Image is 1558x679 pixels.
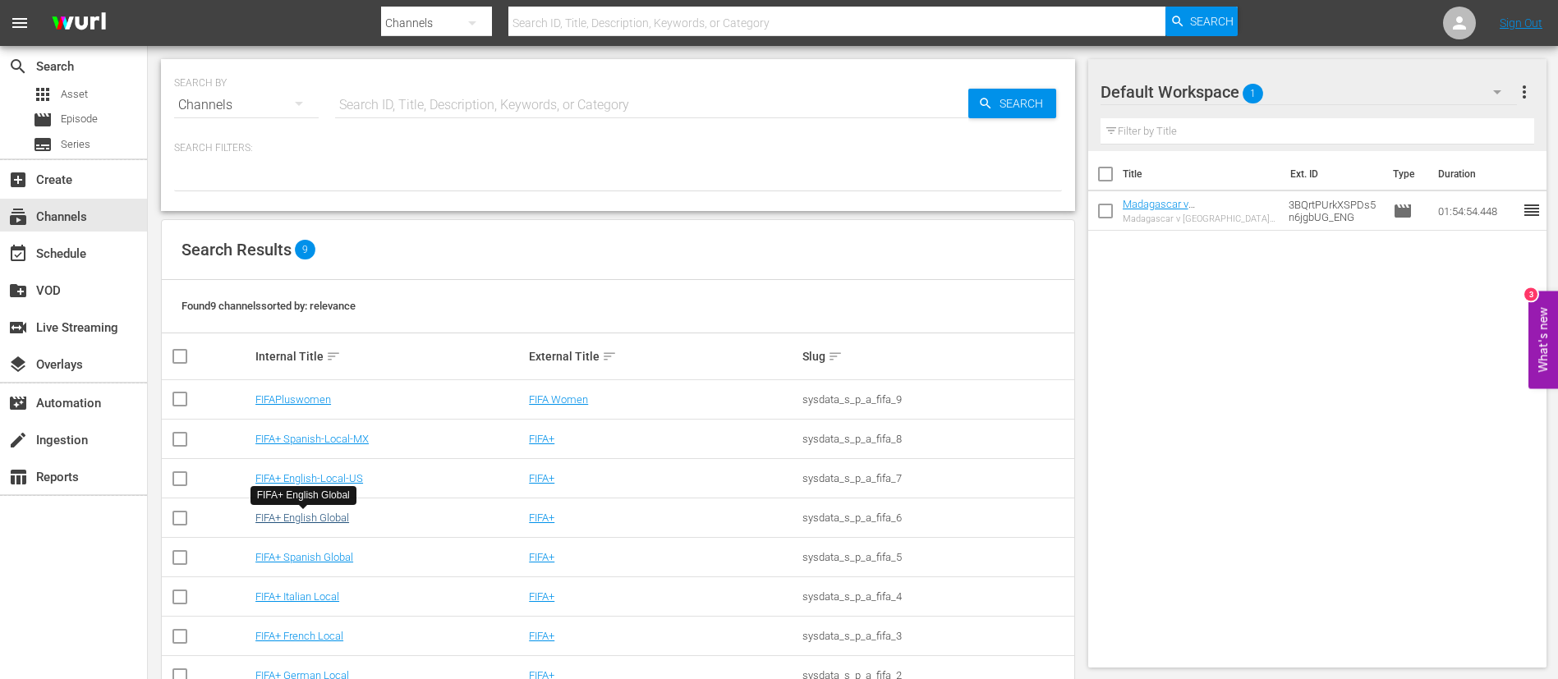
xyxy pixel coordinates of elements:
span: menu [10,13,30,33]
div: Channels [174,82,319,128]
span: Episode [61,111,98,127]
a: FIFA+ Italian Local [255,590,339,603]
span: 1 [1243,76,1263,111]
div: Default Workspace [1101,69,1518,115]
div: External Title [529,346,797,366]
span: sort [326,349,341,364]
button: Search [1165,7,1238,36]
span: Episode [1393,201,1413,221]
span: more_vert [1514,82,1534,102]
div: 3 [1524,287,1537,301]
a: FIFA+ [529,472,554,484]
a: FIFA+ [529,433,554,445]
span: Search Results [182,240,292,259]
td: 3BQrtPUrkXSPDs5n6jgbUG_ENG [1282,191,1386,231]
span: Series [33,135,53,154]
div: Internal Title [255,346,524,366]
span: Found 9 channels sorted by: relevance [182,300,356,312]
div: sysdata_s_p_a_fifa_3 [802,630,1071,642]
button: more_vert [1514,72,1534,112]
div: sysdata_s_p_a_fifa_7 [802,472,1071,484]
a: FIFA+ [529,630,554,642]
a: FIFA+ [529,512,554,524]
a: FIFA Women [529,393,588,406]
span: Ingestion [8,430,28,450]
button: Open Feedback Widget [1528,291,1558,388]
span: Asset [33,85,53,104]
th: Ext. ID [1280,151,1384,197]
span: reorder [1522,200,1542,220]
a: Sign Out [1500,16,1542,30]
span: Reports [8,467,28,487]
div: sysdata_s_p_a_fifa_8 [802,433,1071,445]
span: Live Streaming [8,318,28,337]
th: Duration [1428,151,1527,197]
p: Search Filters: [174,141,1062,155]
a: FIFA+ English Global [255,512,349,524]
span: VOD [8,281,28,301]
div: Slug [802,346,1071,366]
span: Automation [8,393,28,413]
div: sysdata_s_p_a_fifa_5 [802,551,1071,563]
span: Overlays [8,355,28,374]
a: FIFA+ [529,551,554,563]
a: FIFA+ Spanish Global [255,551,353,563]
span: Create [8,170,28,190]
td: 01:54:54.448 [1432,191,1522,231]
a: FIFA+ Spanish-Local-MX [255,433,369,445]
div: sysdata_s_p_a_fifa_9 [802,393,1071,406]
span: Search [1190,7,1234,36]
span: Asset [61,86,88,103]
a: FIFA+ French Local [255,630,343,642]
span: sort [602,349,617,364]
div: sysdata_s_p_a_fifa_4 [802,590,1071,603]
span: Search [993,89,1056,118]
a: FIFAPluswomen [255,393,331,406]
th: Type [1383,151,1428,197]
span: 9 [295,240,315,259]
span: Schedule [8,244,28,264]
button: Search [968,89,1056,118]
div: FIFA+ English Global [257,489,350,502]
th: Title [1123,151,1280,197]
span: Search [8,57,28,76]
a: FIFA+ English-Local-US [255,472,363,484]
img: ans4CAIJ8jUAAAAAAAAAAAAAAAAAAAAAAAAgQb4GAAAAAAAAAAAAAAAAAAAAAAAAJMjXAAAAAAAAAAAAAAAAAAAAAAAAgAT5G... [39,4,118,43]
div: sysdata_s_p_a_fifa_6 [802,512,1071,524]
a: FIFA+ [529,590,554,603]
span: Series [61,136,90,153]
span: sort [828,349,843,364]
div: Madagascar v [GEOGRAPHIC_DATA] | FIFA World Cup 26™ CAF Qualifiers [1123,213,1276,224]
span: Channels [8,207,28,227]
a: Madagascar v [GEOGRAPHIC_DATA] | FIFA World Cup 26™ CAF Qualifiers (EN) [1123,198,1259,247]
span: Episode [33,110,53,130]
